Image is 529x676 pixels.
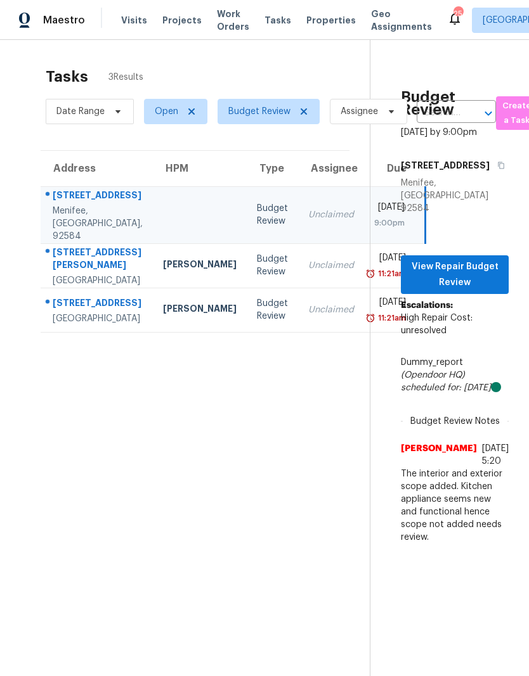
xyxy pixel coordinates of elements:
[56,105,105,118] span: Date Range
[41,151,153,186] th: Address
[401,91,509,116] h2: Budget Review
[247,151,298,186] th: Type
[257,297,288,322] div: Budget Review
[264,16,291,25] span: Tasks
[401,159,490,172] h5: [STREET_ADDRESS]
[401,442,477,468] span: [PERSON_NAME]
[341,105,378,118] span: Assignee
[411,259,499,290] span: View Repair Budget Review
[401,301,453,310] b: Escalations:
[162,14,202,27] span: Projects
[401,468,509,544] span: The interior and exterior scope added. Kitchen appliance seems new and functional hence scope not...
[480,105,497,122] button: Open
[53,312,143,325] div: [GEOGRAPHIC_DATA]
[53,189,143,205] div: [STREET_ADDRESS]
[365,312,376,324] img: Overdue Alarm Icon
[53,246,143,274] div: [STREET_ADDRESS][PERSON_NAME]
[46,70,88,83] h2: Tasks
[121,14,147,27] span: Visits
[163,258,237,274] div: [PERSON_NAME]
[490,154,507,177] button: Copy Address
[482,444,509,466] span: [DATE] 5:20
[153,151,247,186] th: HPM
[53,274,143,287] div: [GEOGRAPHIC_DATA]
[228,105,291,118] span: Budget Review
[401,177,509,215] div: Menifee, [GEOGRAPHIC_DATA] 92584
[401,314,473,335] span: High Repair Cost: unresolved
[365,267,376,280] img: Overdue Alarm Icon
[257,253,288,278] div: Budget Review
[401,356,509,394] div: Dummy_report
[308,303,354,316] div: Unclaimed
[401,383,491,392] i: scheduled for: [DATE]
[53,205,143,243] div: Menifee, [GEOGRAPHIC_DATA], 92584
[417,103,460,123] input: Search by address
[401,126,477,139] div: [DATE] by 9:00pm
[306,14,356,27] span: Properties
[401,255,509,294] button: View Repair Budget Review
[308,259,354,272] div: Unclaimed
[454,8,462,20] div: 25
[364,151,426,186] th: Due
[163,302,237,318] div: [PERSON_NAME]
[155,105,178,118] span: Open
[257,202,288,227] div: Budget Review
[371,8,432,33] span: Geo Assignments
[108,71,143,84] span: 3 Results
[43,14,85,27] span: Maestro
[53,297,143,312] div: [STREET_ADDRESS]
[403,415,507,428] span: Budget Review Notes
[308,208,354,221] div: Unclaimed
[401,371,465,379] i: (Opendoor HQ)
[298,151,364,186] th: Assignee
[217,8,249,33] span: Work Orders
